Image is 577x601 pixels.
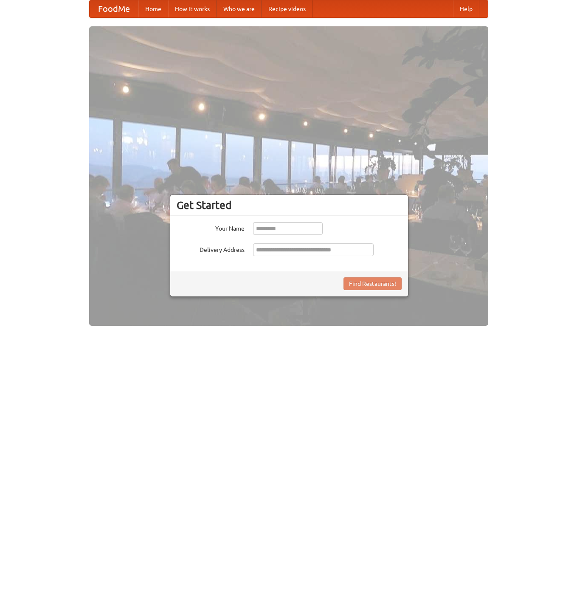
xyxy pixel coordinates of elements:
[453,0,479,17] a: Help
[138,0,168,17] a: Home
[90,0,138,17] a: FoodMe
[177,199,402,212] h3: Get Started
[217,0,262,17] a: Who we are
[343,277,402,290] button: Find Restaurants!
[168,0,217,17] a: How it works
[177,222,245,233] label: Your Name
[262,0,312,17] a: Recipe videos
[177,243,245,254] label: Delivery Address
